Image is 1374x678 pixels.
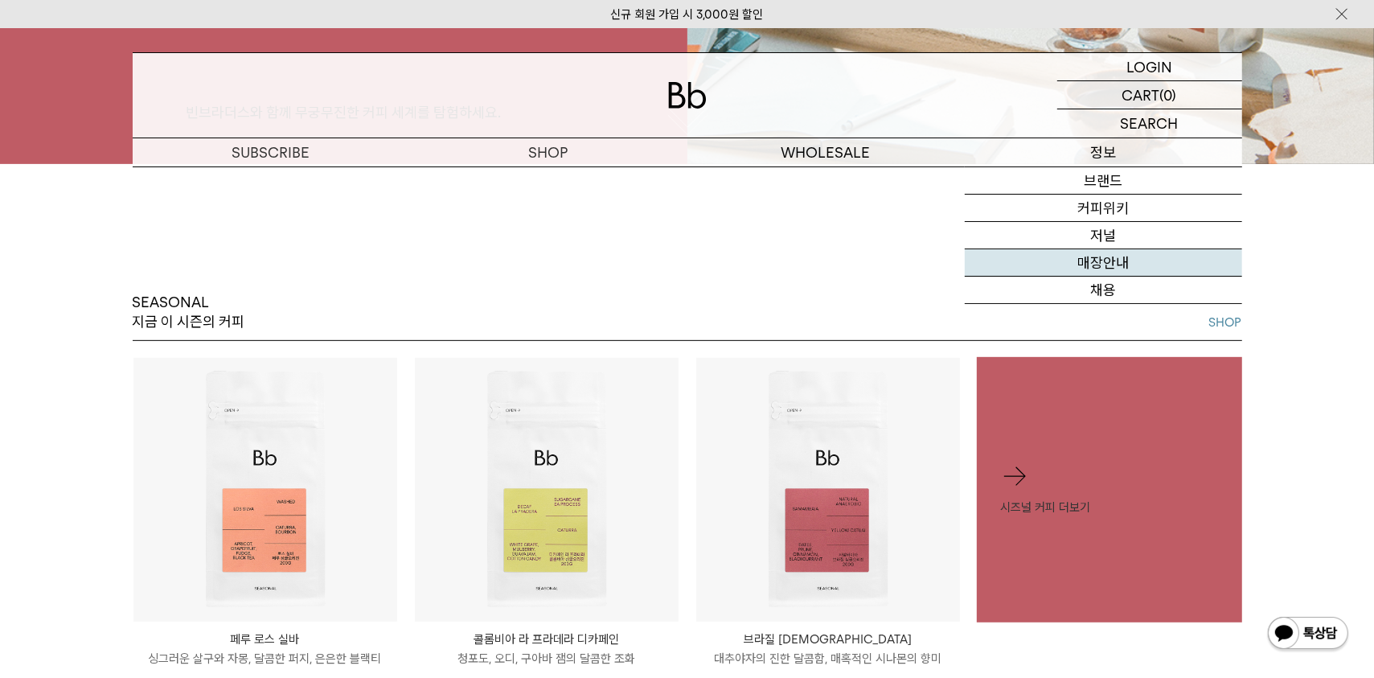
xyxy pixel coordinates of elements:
[696,649,960,668] p: 대추야자의 진한 달콤함, 매혹적인 시나몬의 향미
[965,138,1242,166] p: 정보
[415,630,679,668] a: 콜롬비아 라 프라데라 디카페인 청포도, 오디, 구아바 잼의 달콤한 조화
[133,630,397,649] p: 페루 로스 실바
[1057,81,1242,109] a: CART (0)
[696,630,960,649] p: 브라질 [DEMOGRAPHIC_DATA]
[965,222,1242,249] a: 저널
[1001,498,1218,517] p: 시즈널 커피 더보기
[1057,53,1242,81] a: LOGIN
[965,249,1242,277] a: 매장안내
[133,358,397,622] img: 페루 로스 실바
[1160,81,1177,109] p: (0)
[687,138,965,166] p: WHOLESALE
[965,195,1242,222] a: 커피위키
[410,138,687,166] a: SHOP
[133,293,245,332] p: SEASONAL 지금 이 시즌의 커피
[1121,109,1179,138] p: SEARCH
[965,277,1242,304] a: 채용
[415,358,679,622] img: 콜롬비아 라 프라데라 디카페인
[133,649,397,668] p: 싱그러운 살구와 자몽, 달콤한 퍼지, 은은한 블랙티
[965,167,1242,195] a: 브랜드
[415,630,679,649] p: 콜롬비아 라 프라데라 디카페인
[977,357,1242,623] a: 시즈널 커피 더보기
[696,630,960,668] a: 브라질 [DEMOGRAPHIC_DATA] 대추야자의 진한 달콤함, 매혹적인 시나몬의 향미
[611,7,764,22] a: 신규 회원 가입 시 3,000원 할인
[1122,81,1160,109] p: CART
[1209,313,1242,332] a: SHOP
[415,649,679,668] p: 청포도, 오디, 구아바 잼의 달콤한 조화
[133,138,410,166] a: SUBSCRIBE
[1126,53,1172,80] p: LOGIN
[696,358,960,622] img: 브라질 사맘바이아
[668,82,707,109] img: 로고
[133,630,397,668] a: 페루 로스 실바 싱그러운 살구와 자몽, 달콤한 퍼지, 은은한 블랙티
[1266,615,1350,654] img: 카카오톡 채널 1:1 채팅 버튼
